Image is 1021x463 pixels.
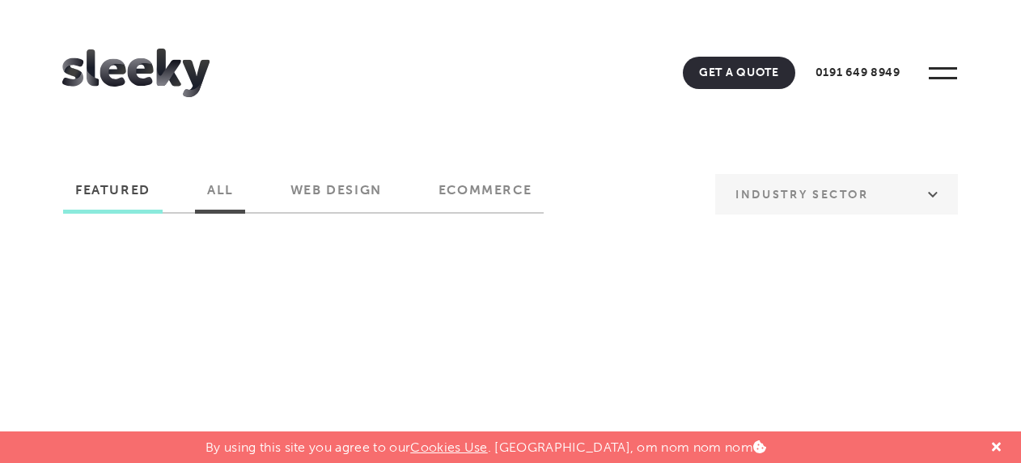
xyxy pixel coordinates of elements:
[195,182,246,210] label: All
[278,182,394,210] label: Web Design
[799,57,917,89] a: 0191 649 8949
[62,49,210,97] img: Sleeky Web Design Newcastle
[426,182,544,210] label: Ecommerce
[683,57,795,89] a: Get A Quote
[63,182,163,210] label: Featured
[205,431,766,455] p: By using this site you agree to our . [GEOGRAPHIC_DATA], om nom nom nom
[410,440,488,455] a: Cookies Use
